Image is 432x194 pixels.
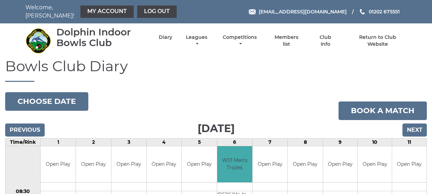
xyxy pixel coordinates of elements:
[249,8,347,15] a: Email [EMAIL_ADDRESS][DOMAIN_NAME]
[253,146,288,182] td: Open Play
[358,146,392,182] td: Open Play
[357,139,392,146] td: 10
[323,139,358,146] td: 9
[314,34,337,47] a: Club Info
[217,146,252,182] td: W01 Men's Triples
[56,27,147,48] div: Dolphin Indoor Bowls Club
[5,139,41,146] td: Time/Rink
[402,123,427,137] input: Next
[359,8,400,15] a: Phone us 01202 675551
[41,146,76,182] td: Open Play
[80,6,134,18] a: My Account
[41,139,76,146] td: 1
[252,139,288,146] td: 7
[159,34,172,41] a: Diary
[111,139,146,146] td: 3
[182,139,217,146] td: 5
[288,139,323,146] td: 8
[360,9,365,14] img: Phone us
[339,101,427,120] a: Book a match
[288,146,323,182] td: Open Play
[111,146,146,182] td: Open Play
[392,139,427,146] td: 11
[25,3,178,20] nav: Welcome, [PERSON_NAME]!
[25,28,51,54] img: Dolphin Indoor Bowls Club
[217,139,253,146] td: 6
[182,146,217,182] td: Open Play
[76,146,111,182] td: Open Play
[221,34,259,47] a: Competitions
[147,146,182,182] td: Open Play
[369,9,400,15] span: 01202 675551
[270,34,302,47] a: Members list
[184,34,209,47] a: Leagues
[137,6,177,18] a: Log out
[146,139,182,146] td: 4
[76,139,111,146] td: 2
[5,123,45,137] input: Previous
[348,34,407,47] a: Return to Club Website
[5,92,88,111] button: Choose date
[323,146,357,182] td: Open Play
[5,58,427,82] h1: Bowls Club Diary
[249,9,256,14] img: Email
[392,146,427,182] td: Open Play
[259,9,347,15] span: [EMAIL_ADDRESS][DOMAIN_NAME]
